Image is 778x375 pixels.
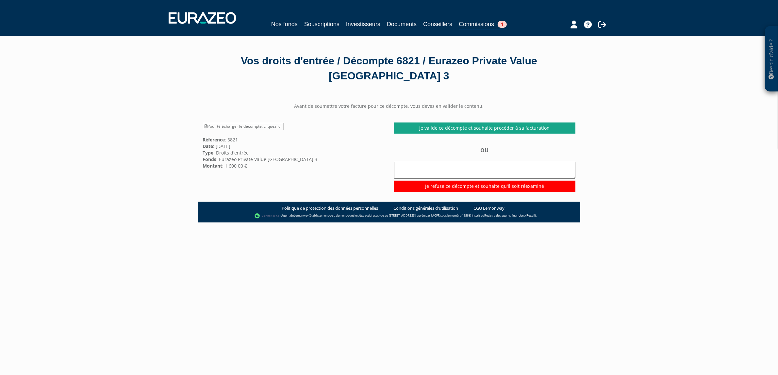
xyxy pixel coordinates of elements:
a: Je valide ce décompte et souhaite procéder à sa facturation [394,122,575,134]
a: Registre des agents financiers (Regafi) [484,213,536,218]
a: Politique de protection des données personnelles [282,205,378,211]
a: Commissions1 [459,20,507,30]
a: Investisseurs [346,20,380,29]
span: 1 [498,21,507,28]
strong: Date [203,143,213,149]
a: Documents [387,20,417,29]
a: CGU Lemonway [473,205,505,211]
div: Vos droits d'entrée / Décompte 6821 / Eurazeo Private Value [GEOGRAPHIC_DATA] 3 [203,54,575,83]
strong: Montant [203,163,223,169]
img: 1732889491-logotype_eurazeo_blanc_rvb.png [169,12,236,24]
a: Conditions générales d'utilisation [393,205,458,211]
img: logo-lemonway.png [255,213,280,219]
strong: Référence [203,137,225,143]
strong: Type [203,150,214,156]
center: Avant de soumettre votre facture pour ce décompte, vous devez en valider le contenu. [198,103,580,109]
div: OU [394,147,575,191]
a: Nos fonds [271,20,298,29]
a: Conseillers [423,20,452,29]
strong: Fonds [203,156,217,162]
a: Souscriptions [304,20,339,29]
div: - Agent de (établissement de paiement dont le siège social est situé au [STREET_ADDRESS], agréé p... [205,213,574,219]
div: : 6821 : [DATE] : Droits d'entrée : Eurazeo Private Value [GEOGRAPHIC_DATA] 3 : 1 600,00 € [198,122,389,169]
p: Besoin d'aide ? [768,30,775,89]
a: Pour télécharger le décompte, cliquez ici [203,123,284,130]
a: Lemonway [294,213,309,218]
input: Je refuse ce décompte et souhaite qu'il soit réexaminé [394,181,575,192]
